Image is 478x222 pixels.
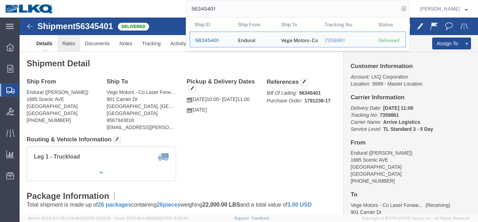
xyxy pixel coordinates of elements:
span: [DATE] 12:25:34 [160,216,188,220]
span: Chaudhari Hakeem [420,5,460,13]
th: Ship ID [190,18,233,32]
th: Tracking Nu. [319,18,374,32]
th: Ship From [233,18,276,32]
div: 56345401 [195,37,228,44]
div: Delivered [378,37,401,44]
div: Endural [238,32,255,47]
img: logo [5,4,54,14]
button: [PERSON_NAME] [420,5,468,13]
span: Client: 2025.16.0-1592391 [114,216,188,220]
div: Vege Motors - Co Laser Forwarding, INC. [281,32,315,47]
th: Status [373,18,406,32]
span: [DATE] 12:29:29 [83,216,111,220]
th: Ship To [276,18,319,32]
table: Search Results [190,18,409,51]
a: Support [234,216,252,220]
span: 56345401 [195,38,219,43]
div: 7359861 [324,37,369,44]
a: Feedback [252,216,269,220]
span: Server: 2025.16.0-1ffcc23b9e2 [28,216,111,220]
span: Copyright © [DATE]-[DATE] Agistix Inc., All Rights Reserved [362,215,470,221]
iframe: FS Legacy Container [20,18,478,215]
input: Search for shipment number, reference number [186,0,399,17]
